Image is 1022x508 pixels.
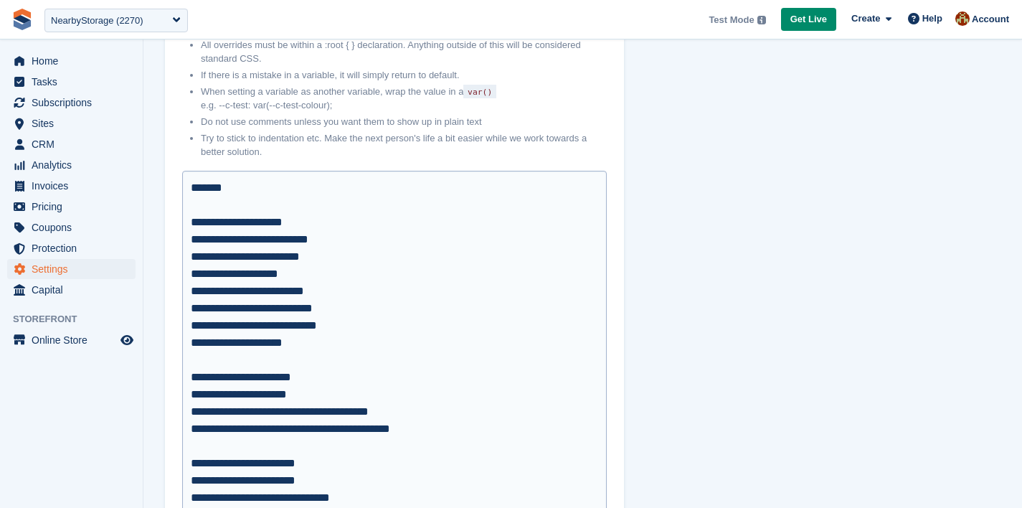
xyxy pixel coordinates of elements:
[32,217,118,237] span: Coupons
[757,16,766,24] img: icon-info-grey-7440780725fd019a000dd9b08b2336e03edf1995a4989e88bcd33f0948082b44.svg
[11,9,33,30] img: stora-icon-8386f47178a22dfd0bd8f6a31ec36ba5ce8667c1dd55bd0f319d3a0aa187defe.svg
[7,197,136,217] a: menu
[32,280,118,300] span: Capital
[922,11,942,26] span: Help
[7,113,136,133] a: menu
[7,176,136,196] a: menu
[7,280,136,300] a: menu
[201,115,607,129] li: Do not use comments unless you want them to show up in plain text
[32,51,118,71] span: Home
[463,85,496,99] code: var()
[7,155,136,175] a: menu
[972,12,1009,27] span: Account
[201,131,607,159] li: Try to stick to indentation etc. Make the next person's life a bit easier while we work towards a...
[51,14,143,28] div: NearbyStorage (2270)
[13,312,143,326] span: Storefront
[7,134,136,154] a: menu
[32,155,118,175] span: Analytics
[7,93,136,113] a: menu
[201,38,607,66] li: All overrides must be within a :root { } declaration. Anything outside of this will be considered...
[201,68,607,83] li: If there is a mistake in a variable, it will simply return to default.
[709,13,754,27] span: Test Mode
[851,11,880,26] span: Create
[790,12,827,27] span: Get Live
[7,217,136,237] a: menu
[201,85,607,113] li: When setting a variable as another variable, wrap the value in a e.g. --c-test: var(--c-test-colo...
[7,330,136,350] a: menu
[7,238,136,258] a: menu
[955,11,970,26] img: Steven
[118,331,136,349] a: Preview store
[32,259,118,279] span: Settings
[32,134,118,154] span: CRM
[32,113,118,133] span: Sites
[7,51,136,71] a: menu
[32,238,118,258] span: Protection
[32,72,118,92] span: Tasks
[32,93,118,113] span: Subscriptions
[781,8,836,32] a: Get Live
[7,259,136,279] a: menu
[32,176,118,196] span: Invoices
[7,72,136,92] a: menu
[32,197,118,217] span: Pricing
[32,330,118,350] span: Online Store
